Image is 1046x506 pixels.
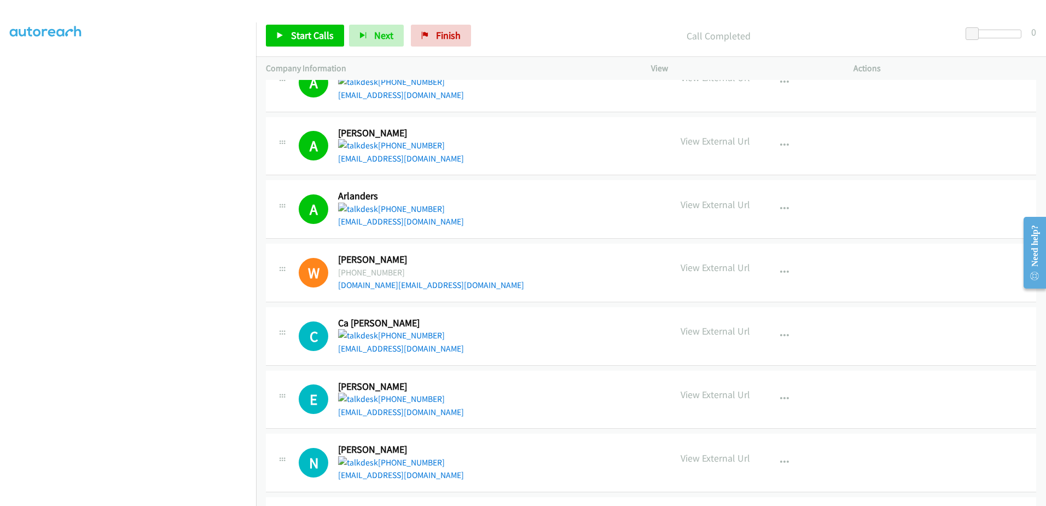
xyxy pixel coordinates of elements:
[338,127,449,140] h2: [PERSON_NAME]
[338,90,464,100] a: [EMAIL_ADDRESS][DOMAIN_NAME]
[299,384,328,414] div: The call is yet to be attempted
[1014,209,1046,296] iframe: Resource Center
[651,62,834,75] p: View
[299,194,328,224] h1: A
[338,457,445,468] a: [PHONE_NUMBER]
[338,76,378,89] img: talkdesk
[411,25,471,47] a: Finish
[681,260,750,275] p: View External Url
[338,393,378,406] img: talkdesk
[681,387,750,402] p: View External Url
[681,324,750,338] p: View External Url
[299,321,328,351] div: The call is yet to be attempted
[338,190,449,203] h2: Arlanders
[338,280,524,290] a: [DOMAIN_NAME][EMAIL_ADDRESS][DOMAIN_NAME]
[338,216,464,227] a: [EMAIL_ADDRESS][DOMAIN_NAME]
[681,134,750,148] p: View External Url
[338,317,449,330] h2: Ca [PERSON_NAME]
[299,448,328,478] div: The call is yet to be attempted
[338,77,445,87] a: [PHONE_NUMBER]
[299,384,328,414] h1: E
[681,451,750,465] p: View External Url
[291,29,334,42] span: Start Calls
[299,258,328,287] h1: W
[338,330,445,341] a: [PHONE_NUMBER]
[338,153,464,164] a: [EMAIL_ADDRESS][DOMAIN_NAME]
[338,456,378,469] img: talkdesk
[338,139,378,152] img: talkdesk
[338,204,445,214] a: [PHONE_NUMBER]
[971,30,1021,38] div: Delay between calls (in seconds)
[1031,25,1036,39] div: 0
[374,29,393,42] span: Next
[349,25,404,47] button: Next
[681,197,750,212] p: View External Url
[338,254,449,266] h2: [PERSON_NAME]
[338,140,445,151] a: [PHONE_NUMBER]
[266,62,631,75] p: Company Information
[338,470,464,480] a: [EMAIL_ADDRESS][DOMAIN_NAME]
[338,343,464,354] a: [EMAIL_ADDRESS][DOMAIN_NAME]
[486,28,951,43] p: Call Completed
[299,68,328,97] h1: A
[299,131,328,160] h1: A
[338,266,524,279] div: [PHONE_NUMBER]
[338,329,378,342] img: talkdesk
[266,25,344,47] a: Start Calls
[338,394,445,404] a: [PHONE_NUMBER]
[299,448,328,478] h1: N
[338,381,449,393] h2: [PERSON_NAME]
[853,62,1036,75] p: Actions
[338,444,449,456] h2: [PERSON_NAME]
[338,407,464,417] a: [EMAIL_ADDRESS][DOMAIN_NAME]
[338,203,378,216] img: talkdesk
[436,29,461,42] span: Finish
[299,321,328,351] h1: C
